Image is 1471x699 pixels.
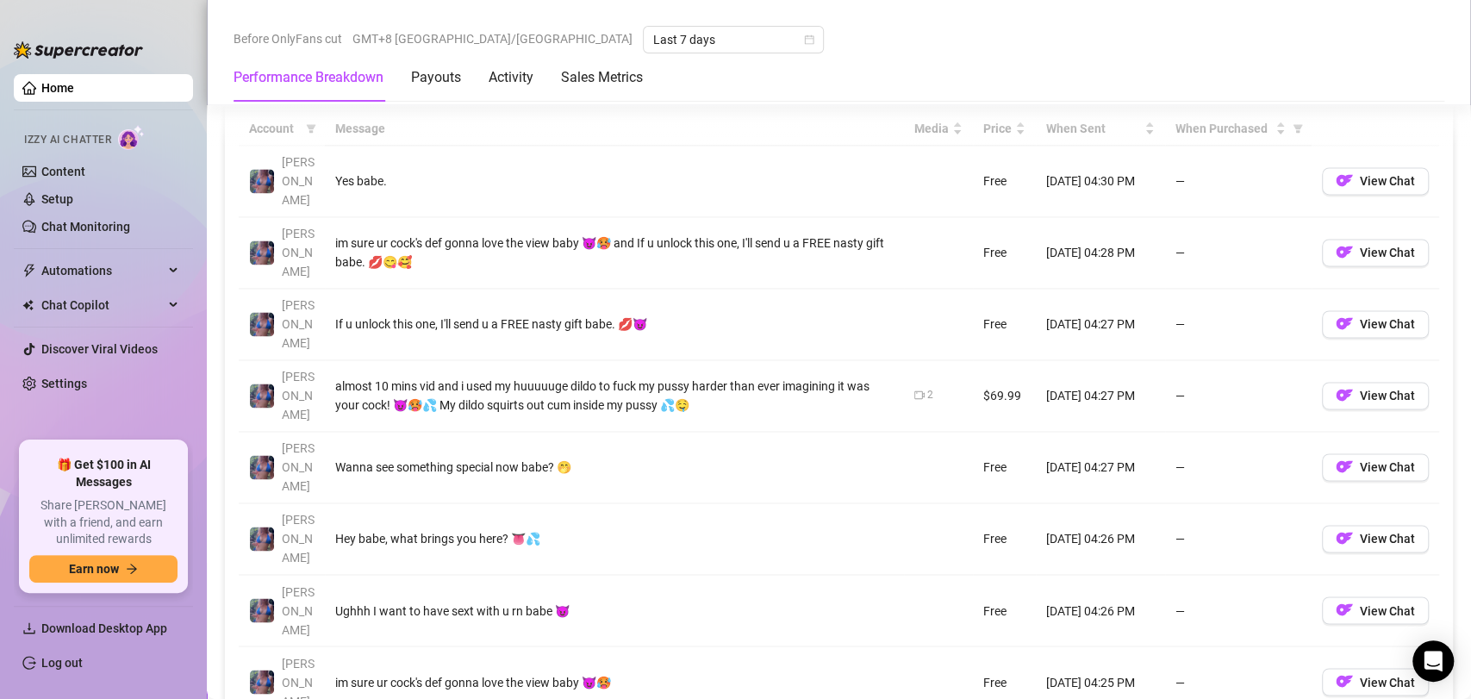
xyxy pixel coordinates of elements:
[41,165,85,178] a: Content
[1336,601,1353,618] img: OF
[29,497,178,548] span: Share [PERSON_NAME] with a friend, and earn unlimited rewards
[1322,607,1429,621] a: OFView Chat
[1165,289,1312,360] td: —
[653,27,813,53] span: Last 7 days
[41,81,74,95] a: Home
[335,377,894,415] div: almost 10 mins vid and i used my huuuuuge dildo to fuck my pussy harder than ever imagining it wa...
[1322,178,1429,191] a: OFView Chat
[1322,167,1429,195] button: OFView Chat
[41,257,164,284] span: Automations
[1322,525,1429,552] button: OFView Chat
[302,115,320,141] span: filter
[1165,112,1312,146] th: When Purchased
[29,555,178,583] button: Earn nowarrow-right
[335,529,894,548] div: Hey babe, what brings you here? 👅💦
[804,34,814,45] span: calendar
[24,132,111,148] span: Izzy AI Chatter
[249,119,299,138] span: Account
[561,67,643,88] div: Sales Metrics
[973,289,1036,360] td: Free
[234,67,383,88] div: Performance Breakdown
[41,192,73,206] a: Setup
[1322,321,1429,334] a: OFView Chat
[282,370,315,421] span: [PERSON_NAME]
[927,387,933,403] div: 2
[250,312,274,336] img: Jaylie
[1322,464,1429,477] a: OFView Chat
[1336,672,1353,690] img: OF
[1322,678,1429,692] a: OFView Chat
[22,264,36,278] span: thunderbolt
[1036,146,1165,217] td: [DATE] 04:30 PM
[1036,503,1165,575] td: [DATE] 04:26 PM
[1036,575,1165,646] td: [DATE] 04:26 PM
[489,67,533,88] div: Activity
[250,384,274,408] img: Jaylie
[282,298,315,350] span: [PERSON_NAME]
[1322,453,1429,481] button: OFView Chat
[1322,392,1429,406] a: OFView Chat
[1165,217,1312,289] td: —
[1336,243,1353,260] img: OF
[983,119,1012,138] span: Price
[973,432,1036,503] td: Free
[306,123,316,134] span: filter
[1360,389,1415,403] span: View Chat
[1175,119,1272,138] span: When Purchased
[282,441,315,493] span: [PERSON_NAME]
[41,377,87,390] a: Settings
[282,227,315,278] span: [PERSON_NAME]
[335,172,894,190] div: Yes babe.
[250,598,274,622] img: Jaylie
[1165,360,1312,432] td: —
[1036,360,1165,432] td: [DATE] 04:27 PM
[1360,532,1415,546] span: View Chat
[1360,174,1415,188] span: View Chat
[250,169,274,193] img: Jaylie
[234,26,342,52] span: Before OnlyFans cut
[282,155,315,207] span: [PERSON_NAME]
[914,119,949,138] span: Media
[1036,432,1165,503] td: [DATE] 04:27 PM
[335,458,894,477] div: Wanna see something special now babe? 🤭
[1360,460,1415,474] span: View Chat
[914,390,925,400] span: video-camera
[973,503,1036,575] td: Free
[41,621,167,635] span: Download Desktop App
[126,563,138,575] span: arrow-right
[41,291,164,319] span: Chat Copilot
[1336,529,1353,546] img: OF
[1165,432,1312,503] td: —
[335,601,894,620] div: Ughhh I want to have sext with u rn babe 😈
[41,342,158,356] a: Discover Viral Videos
[250,527,274,551] img: Jaylie
[1165,146,1312,217] td: —
[282,513,315,565] span: [PERSON_NAME]
[69,562,119,576] span: Earn now
[41,656,83,670] a: Log out
[973,112,1036,146] th: Price
[973,146,1036,217] td: Free
[1289,115,1306,141] span: filter
[1165,575,1312,646] td: —
[250,670,274,694] img: Jaylie
[118,125,145,150] img: AI Chatter
[1360,246,1415,259] span: View Chat
[29,457,178,490] span: 🎁 Get $100 in AI Messages
[22,621,36,635] span: download
[1412,640,1454,682] div: Open Intercom Messenger
[282,584,315,636] span: [PERSON_NAME]
[1360,603,1415,617] span: View Chat
[1322,249,1429,263] a: OFView Chat
[1336,315,1353,332] img: OF
[1360,675,1415,689] span: View Chat
[1036,112,1165,146] th: When Sent
[1322,668,1429,696] button: OFView Chat
[14,41,143,59] img: logo-BBDzfeDw.svg
[1293,123,1303,134] span: filter
[335,234,894,271] div: im sure ur cock's def gonna love the view baby 😈🥵 and If u unlock this one, I'll send u a FREE na...
[335,315,894,334] div: If u unlock this one, I'll send u a FREE nasty gift babe. 💋😈
[1336,172,1353,189] img: OF
[1322,535,1429,549] a: OFView Chat
[1036,289,1165,360] td: [DATE] 04:27 PM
